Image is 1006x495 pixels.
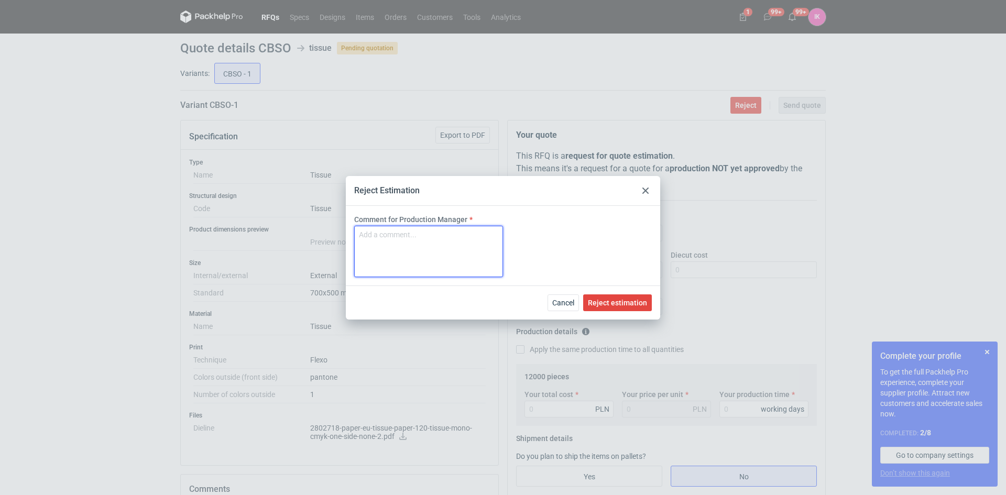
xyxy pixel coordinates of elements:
button: Cancel [548,294,579,311]
span: Reject estimation [588,299,647,306]
span: Cancel [552,299,574,306]
label: Comment for Production Manager [354,214,467,225]
div: Reject Estimation [354,185,420,196]
button: Reject estimation [583,294,652,311]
